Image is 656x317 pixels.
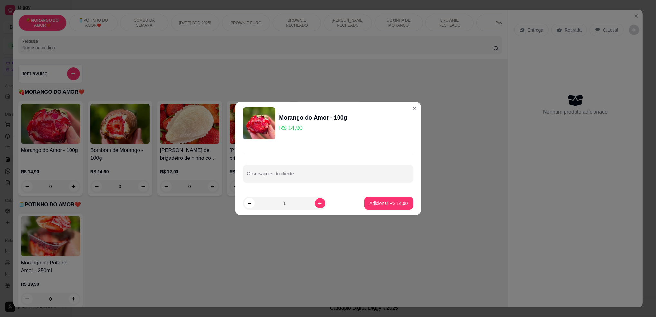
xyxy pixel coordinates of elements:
[244,198,255,208] button: decrease-product-quantity
[243,107,275,139] img: product-image
[409,103,420,114] button: Close
[247,173,409,179] input: Observações do cliente
[279,123,347,132] p: R$ 14,90
[315,198,325,208] button: increase-product-quantity
[279,113,347,122] div: Morango do Amor - 100g
[369,200,408,207] p: Adicionar R$ 14,90
[364,197,413,210] button: Adicionar R$ 14,90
